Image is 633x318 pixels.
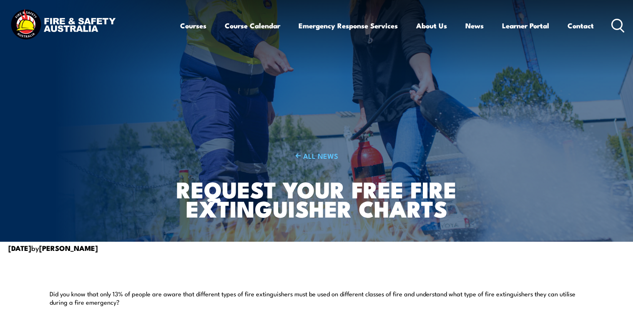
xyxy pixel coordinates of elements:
p: Did you know that only 13% of people are aware that different types of fire extinguishers must be... [50,290,583,306]
a: Emergency Response Services [299,15,398,37]
span: by [8,243,98,253]
a: Courses [180,15,206,37]
a: About Us [416,15,447,37]
strong: [DATE] [8,243,31,253]
a: Contact [568,15,594,37]
a: Learner Portal [502,15,549,37]
a: News [465,15,484,37]
a: ALL NEWS [153,151,481,160]
strong: [PERSON_NAME] [39,243,98,253]
h1: Request Your Free Fire Extinguisher Charts [153,179,481,218]
a: Course Calendar [225,15,280,37]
